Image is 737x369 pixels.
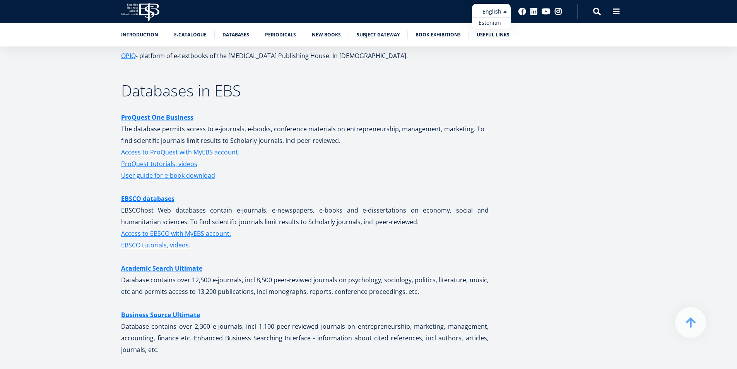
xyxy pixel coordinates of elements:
[174,31,207,39] a: E-catalogue
[121,263,489,297] p: Database contains over 12,500 e-journals, incl 8,500 peer-reviwed journals on psychology, sociolo...
[121,80,241,101] span: Databases in EBS
[312,31,341,39] a: New books
[121,228,231,239] a: Access to EBSCO with MyEBS account.
[121,146,239,158] a: Access to ProQuest with MyEBS account.
[121,263,202,274] a: Academic Search Ultimate
[121,158,197,170] a: ProQuest tutorials, videos
[477,31,510,39] a: Useful links
[222,31,249,39] a: Databases
[121,113,193,122] strong: ProQuest One Business
[542,8,551,15] a: Youtube
[518,8,526,15] a: Facebook
[121,50,136,62] a: OPIQ
[472,17,511,29] a: Estonian
[121,193,174,204] a: EBSCO databases
[121,31,158,39] a: Introduction
[530,8,538,15] a: Linkedin
[121,193,489,251] p: EBSCOhost Web databases contain e-journals, e-newspapers, e-books and e-dissertations on economy,...
[416,31,461,39] a: Book exhibitions
[121,50,489,62] p: - platform of e-textbooks of the [MEDICAL_DATA] Publishing House. In [DEMOGRAPHIC_DATA].
[554,8,562,15] a: Instagram
[121,170,215,181] a: User guide for e-book download
[121,239,190,251] a: EBSCO tutorials, videos.
[357,31,400,39] a: Subject Gateway
[121,309,200,321] a: Business Source Ultimate
[121,309,489,355] p: Database contains over 2,300 e-journals, incl 1,100 peer-reviewed journals on entrepreneurship, m...
[265,31,296,39] a: Periodicals
[121,112,193,123] a: ProQuest One Business
[121,112,489,158] p: The database permits access to e-journals, e-books, conference materials on entrepreneurship, man...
